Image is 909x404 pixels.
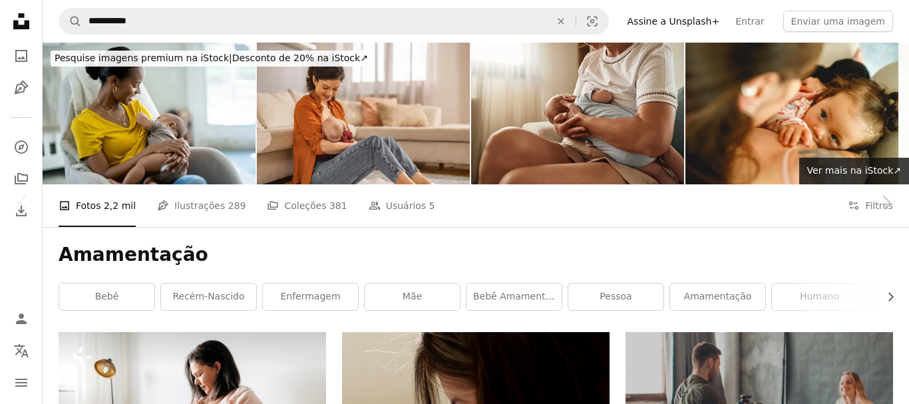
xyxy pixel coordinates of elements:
a: pessoa [568,284,663,310]
a: Coleções 381 [267,184,347,227]
a: Ilustrações [8,75,35,101]
a: Próximo [862,138,909,266]
span: 289 [228,198,246,213]
button: Filtros [848,184,893,227]
a: Assine a Unsplash+ [620,11,728,32]
button: Idioma [8,337,35,364]
a: Entrar / Cadastrar-se [8,305,35,332]
a: Bebê amamentando [466,284,562,310]
button: rolar lista para a direita [878,284,893,310]
span: Desconto de 20% na iStock ↗ [55,53,368,63]
a: Pesquise imagens premium na iStock|Desconto de 20% na iStock↗ [43,43,380,75]
img: Mulher brasileira amamentando seu bebê [685,43,898,184]
a: bebê [59,284,154,310]
a: mãe [365,284,460,310]
a: Ilustrações 289 [157,184,246,227]
a: Usuários 5 [369,184,435,227]
img: Jovem mãe amamentando seu bebê em casa [257,43,470,184]
span: 5 [429,198,435,213]
a: Explorar [8,134,35,160]
button: Limpar [546,9,576,34]
img: A mãe nova está amamentando seu bebê recém-nascido [471,43,684,184]
button: Pesquise na Unsplash [59,9,82,34]
button: Enviar uma imagem [783,11,893,32]
h1: Amamentação [59,243,893,267]
span: Ver mais na iStock ↗ [807,165,901,176]
form: Pesquise conteúdo visual em todo o site [59,8,609,35]
span: Pesquise imagens premium na iStock | [55,53,232,63]
a: Fotos [8,43,35,69]
a: amamentação [670,284,765,310]
a: recém-nascido [161,284,256,310]
span: 381 [329,198,347,213]
a: Entrar [727,11,772,32]
a: humano [772,284,867,310]
a: enfermagem [263,284,358,310]
a: Ver mais na iStock↗ [799,158,909,184]
button: Menu [8,369,35,396]
button: Pesquisa visual [576,9,608,34]
img: Nursing Mother [43,43,256,184]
